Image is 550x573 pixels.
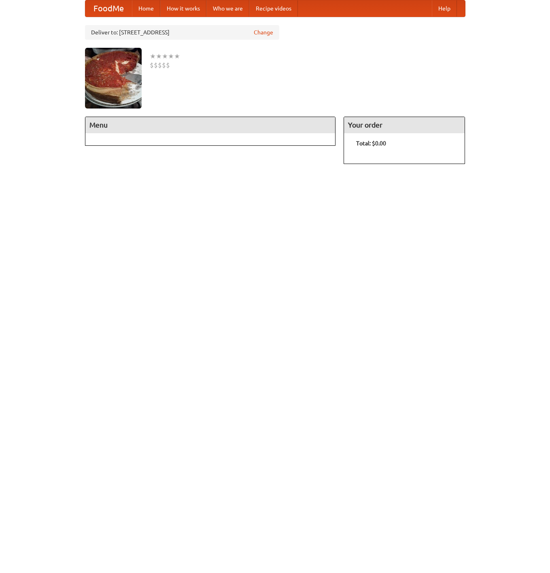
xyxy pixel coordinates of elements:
li: $ [166,61,170,70]
img: angular.jpg [85,48,142,109]
li: $ [154,61,158,70]
a: Change [254,28,273,36]
a: Help [432,0,457,17]
b: Total: $0.00 [356,140,386,147]
h4: Menu [85,117,336,133]
li: ★ [150,52,156,61]
li: ★ [162,52,168,61]
li: $ [150,61,154,70]
li: ★ [174,52,180,61]
li: $ [162,61,166,70]
div: Deliver to: [STREET_ADDRESS] [85,25,279,40]
a: Who we are [206,0,249,17]
a: Home [132,0,160,17]
li: ★ [156,52,162,61]
li: ★ [168,52,174,61]
a: FoodMe [85,0,132,17]
h4: Your order [344,117,465,133]
a: Recipe videos [249,0,298,17]
a: How it works [160,0,206,17]
li: $ [158,61,162,70]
